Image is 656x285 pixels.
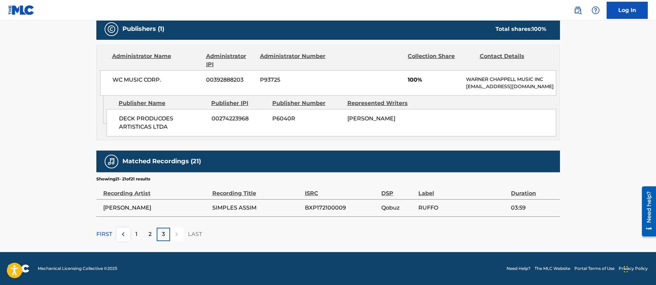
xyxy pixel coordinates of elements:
img: left [119,230,127,238]
p: WARNER CHAPPELL MUSIC INC [466,76,556,83]
img: logo [8,264,29,273]
span: 00392888203 [206,76,255,84]
span: 100 % [532,26,546,32]
img: search [574,6,582,14]
div: Duration [511,182,556,198]
iframe: Resource Center [637,183,656,239]
div: Administrator Name [112,52,201,69]
div: ISRC [305,182,378,198]
span: P93725 [260,76,326,84]
span: Qobuz [381,204,415,212]
p: FIRST [96,230,112,238]
a: Public Search [571,3,585,17]
span: RUFFO [418,204,508,212]
img: help [592,6,600,14]
img: Publishers [107,25,116,33]
span: 00274223968 [212,115,267,123]
h5: Publishers (1) [122,25,164,33]
a: Log In [607,2,648,19]
div: Recording Artist [103,182,209,198]
span: BXP172100009 [305,204,378,212]
div: Label [418,182,508,198]
div: Collection Share [408,52,474,69]
span: 03:59 [511,204,556,212]
div: Administrator IPI [206,52,255,69]
div: Publisher Number [272,99,342,107]
div: Administrator Number [260,52,326,69]
iframe: Chat Widget [622,252,656,285]
span: DECK PRODUCOES ARTISTICAS LTDA [119,115,206,131]
span: WC MUSIC CORP. [112,76,201,84]
span: [PERSON_NAME] [347,115,395,122]
a: Portal Terms of Use [574,265,615,272]
p: LAST [188,230,202,238]
a: Need Help? [506,265,530,272]
div: Publisher IPI [211,99,267,107]
div: Recording Title [212,182,301,198]
div: Publisher Name [119,99,206,107]
p: Showing 21 - 21 of 21 results [96,176,150,182]
p: [EMAIL_ADDRESS][DOMAIN_NAME] [466,83,556,90]
div: Help [589,3,603,17]
img: Matched Recordings [107,157,116,166]
div: Total shares: [496,25,546,33]
span: SIMPLES ASSIM [212,204,301,212]
h5: Matched Recordings (21) [122,157,201,165]
div: Contact Details [480,52,546,69]
p: 1 [135,230,138,238]
a: Privacy Policy [619,265,648,272]
div: Represented Writers [347,99,417,107]
span: Mechanical Licensing Collective © 2025 [38,265,117,272]
p: 3 [162,230,165,238]
img: MLC Logo [8,5,35,15]
a: The MLC Website [535,265,570,272]
div: Drag [624,259,628,280]
div: DSP [381,182,415,198]
p: 2 [148,230,152,238]
span: 100% [408,76,461,84]
span: [PERSON_NAME] [103,204,209,212]
span: P6040R [272,115,342,123]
